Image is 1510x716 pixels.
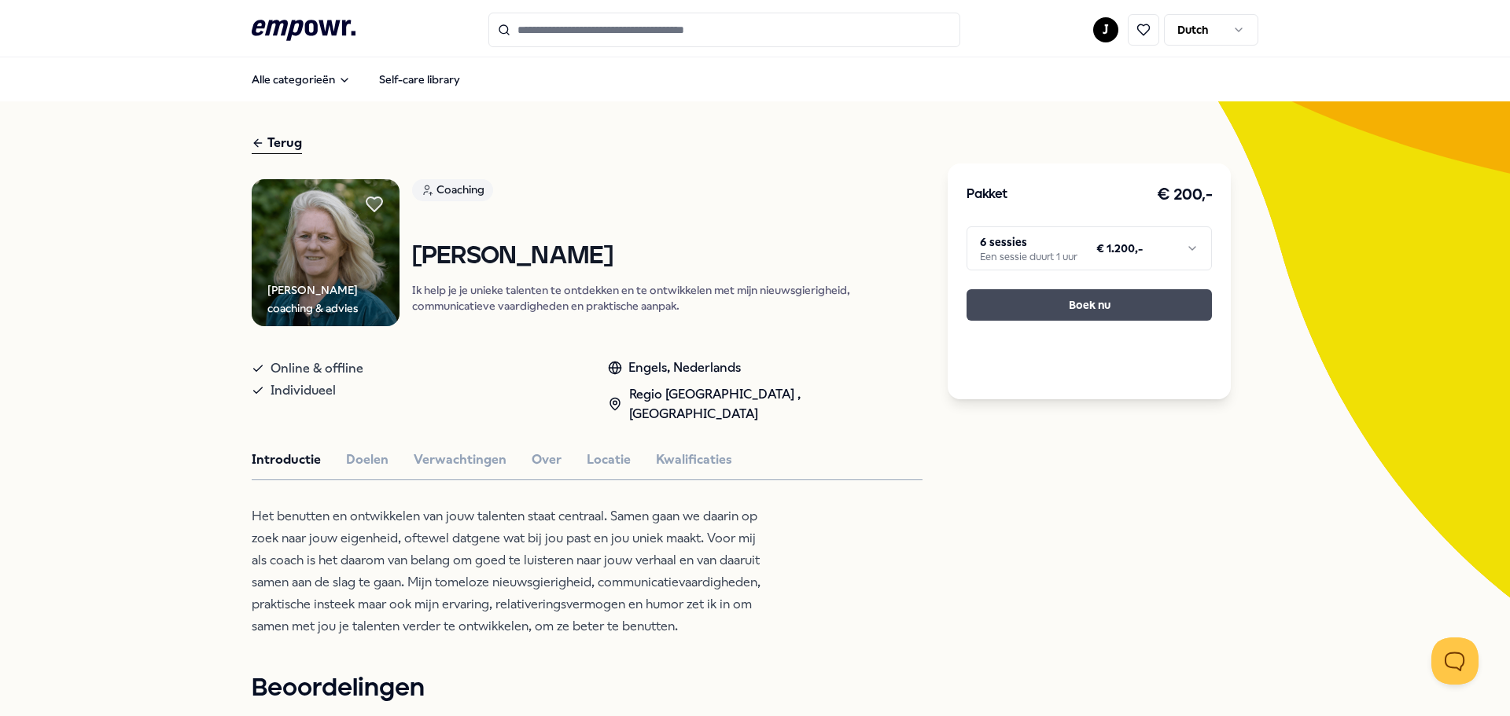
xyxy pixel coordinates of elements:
button: Over [532,450,562,470]
span: Individueel [271,380,336,402]
span: Online & offline [271,358,363,380]
button: Locatie [587,450,631,470]
div: [PERSON_NAME] coaching & advies [267,281,400,317]
button: Kwalificaties [656,450,732,470]
nav: Main [239,64,473,95]
h3: € 200,- [1157,182,1213,207]
button: Boek nu [967,289,1212,321]
h3: Pakket [967,185,1007,205]
p: Ik help je je unieke talenten te ontdekken en te ontwikkelen met mijn nieuwsgierigheid, communica... [412,282,923,314]
div: Terug [252,133,302,154]
button: Doelen [346,450,389,470]
button: Introductie [252,450,321,470]
h1: [PERSON_NAME] [412,243,923,270]
div: Engels, Nederlands [608,358,923,378]
a: Self-care library [366,64,473,95]
div: Coaching [412,179,493,201]
img: Product Image [252,179,400,327]
button: Alle categorieën [239,64,363,95]
button: J [1093,17,1118,42]
input: Search for products, categories or subcategories [488,13,960,47]
a: Coaching [412,179,923,207]
p: Het benutten en ontwikkelen van jouw talenten staat centraal. Samen gaan we daarin op zoek naar j... [252,505,763,637]
iframe: Help Scout Beacon - Open [1431,637,1479,685]
div: Regio [GEOGRAPHIC_DATA] , [GEOGRAPHIC_DATA] [608,384,923,424]
button: Verwachtingen [414,450,506,470]
h1: Beoordelingen [252,669,923,708]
